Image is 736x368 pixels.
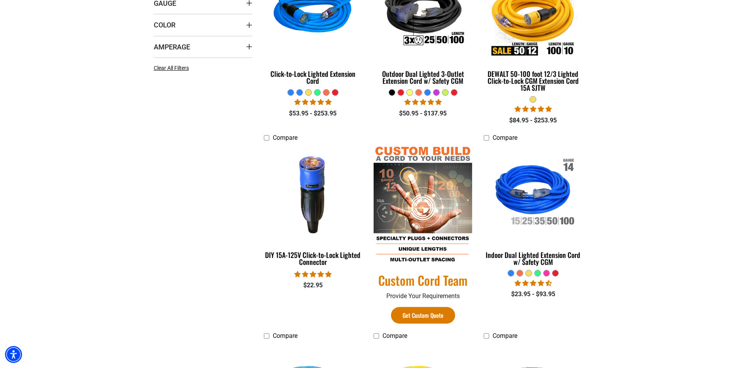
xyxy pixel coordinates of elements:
[154,36,252,58] summary: Amperage
[493,134,517,141] span: Compare
[264,281,362,290] div: $22.95
[374,292,472,301] p: Provide Your Requirements
[154,20,175,29] span: Color
[5,346,22,363] div: Accessibility Menu
[515,105,552,113] span: 4.84 stars
[264,146,362,270] a: DIY 15A-125V Click-to-Lock Lighted Connector DIY 15A-125V Click-to-Lock Lighted Connector
[484,251,582,265] div: Indoor Dual Lighted Extension Cord w/ Safety CGM
[374,70,472,84] div: Outdoor Dual Lighted 3-Outlet Extension Cord w/ Safety CGM
[374,109,472,118] div: $50.95 - $137.95
[484,70,582,91] div: DEWALT 50-100 foot 12/3 Lighted Click-to-Lock CGM Extension Cord 15A SJTW
[515,280,552,287] span: 4.40 stars
[484,116,582,125] div: $84.95 - $253.95
[391,307,455,324] a: Get Custom Quote
[484,290,582,299] div: $23.95 - $93.95
[154,14,252,36] summary: Color
[273,332,297,339] span: Compare
[264,109,362,118] div: $53.95 - $253.95
[484,149,582,238] img: Indoor Dual Lighted Extension Cord w/ Safety CGM
[294,271,331,278] span: 4.84 stars
[154,64,192,72] a: Clear All Filters
[264,70,362,84] div: Click-to-Lock Lighted Extension Cord
[264,251,362,265] div: DIY 15A-125V Click-to-Lock Lighted Connector
[294,98,331,106] span: 4.87 stars
[493,332,517,339] span: Compare
[382,332,407,339] span: Compare
[273,134,297,141] span: Compare
[405,98,442,106] span: 4.80 stars
[374,146,472,265] img: Custom Cord Team
[154,65,189,71] span: Clear All Filters
[264,149,362,238] img: DIY 15A-125V Click-to-Lock Lighted Connector
[374,272,472,288] a: Custom Cord Team
[154,42,190,51] span: Amperage
[484,146,582,270] a: Indoor Dual Lighted Extension Cord w/ Safety CGM Indoor Dual Lighted Extension Cord w/ Safety CGM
